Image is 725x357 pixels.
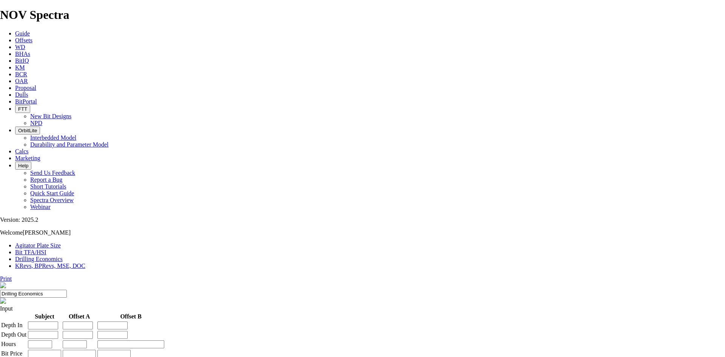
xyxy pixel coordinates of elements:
[18,163,28,168] span: Help
[15,30,30,37] a: Guide
[28,313,62,320] th: Subject
[15,78,28,84] a: OAR
[30,190,74,196] a: Quick Start Guide
[18,106,27,112] span: FTT
[15,256,63,262] a: Drilling Economics
[97,313,165,320] th: Offset B
[15,148,29,155] a: Calcs
[1,331,27,339] td: Depth Out
[15,263,85,269] a: KRevs, BPRevs, MSE, DOC
[15,71,27,77] a: BCR
[1,340,27,349] td: Hours
[30,183,66,190] a: Short Tutorials
[30,141,109,148] a: Durability and Parameter Model
[62,313,96,320] th: Offset A
[15,51,30,57] a: BHAs
[18,128,37,133] span: OrbitLite
[30,204,51,210] a: Webinar
[23,229,71,236] span: [PERSON_NAME]
[15,64,25,71] a: KM
[30,113,71,119] a: New Bit Designs
[15,105,30,113] button: FTT
[15,44,25,50] a: WD
[1,321,27,330] td: Depth In
[15,91,28,98] a: Dulls
[15,98,37,105] a: BitPortal
[15,57,29,64] a: BitIQ
[15,127,40,134] button: OrbitLite
[15,155,40,161] a: Marketing
[15,162,31,170] button: Help
[15,85,36,91] a: Proposal
[30,120,42,126] a: NPD
[30,176,62,183] a: Report a Bug
[15,242,61,249] a: Agitator Plate Size
[30,197,74,203] a: Spectra Overview
[30,170,75,176] a: Send Us Feedback
[15,249,46,255] a: Bit TFA/HSI
[15,37,32,43] a: Offsets
[30,134,76,141] a: Interbedded Model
